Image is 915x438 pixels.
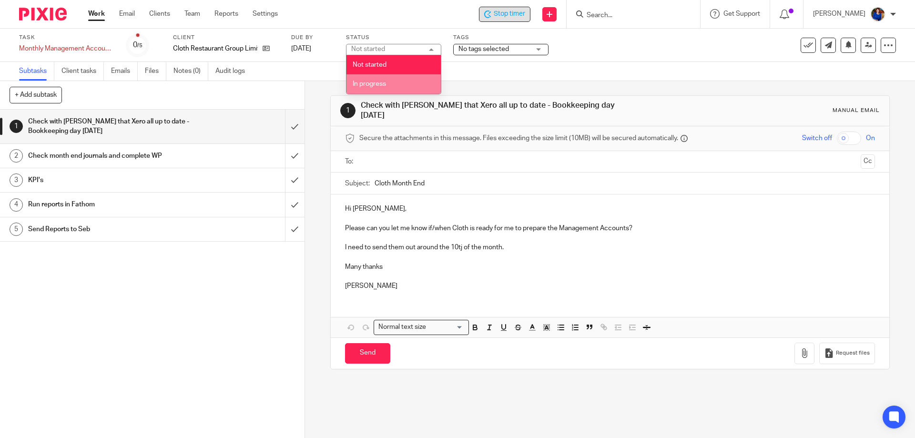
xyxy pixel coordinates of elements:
[345,343,390,364] input: Send
[345,243,874,252] p: I need to send them out around the 10tj of the month.
[88,9,105,19] a: Work
[861,154,875,169] button: Cc
[28,197,193,212] h1: Run reports in Fathom
[374,320,469,335] div: Search for option
[19,8,67,20] img: Pixie
[173,62,208,81] a: Notes (0)
[802,133,832,143] span: Switch off
[253,9,278,19] a: Settings
[586,11,671,20] input: Search
[133,40,142,51] div: 0
[345,157,356,166] label: To:
[19,34,114,41] label: Task
[361,101,630,121] h1: Check with [PERSON_NAME] that Xero all up to date - Bookkeeping day [DATE]
[28,114,193,139] h1: Check with [PERSON_NAME] that Xero all up to date - Bookkeeping day [DATE]
[19,44,114,53] div: Monthly Management Accounts - Cloth
[359,133,678,143] span: Secure the attachments in this message. Files exceeding the size limit (10MB) will be secured aut...
[291,45,311,52] span: [DATE]
[453,34,549,41] label: Tags
[345,179,370,188] label: Subject:
[345,224,874,233] p: Please can you let me know if/when Cloth is ready for me to prepare the Management Accounts?
[345,204,874,214] p: Hi [PERSON_NAME],
[479,7,530,22] div: Cloth Restaurant Group Limited - Monthly Management Accounts - Cloth
[28,149,193,163] h1: Check month end journals and complete WP
[184,9,200,19] a: Team
[10,173,23,187] div: 3
[19,62,54,81] a: Subtasks
[723,10,760,17] span: Get Support
[833,107,880,114] div: Manual email
[429,322,463,332] input: Search for option
[376,322,428,332] span: Normal text size
[870,7,885,22] img: Nicole.jpeg
[819,343,874,364] button: Request files
[340,103,356,118] div: 1
[149,9,170,19] a: Clients
[145,62,166,81] a: Files
[28,173,193,187] h1: KPI's
[10,149,23,163] div: 2
[813,9,865,19] p: [PERSON_NAME]
[866,133,875,143] span: On
[345,281,874,291] p: [PERSON_NAME]
[111,62,138,81] a: Emails
[353,81,386,87] span: In progress
[345,262,874,272] p: Many thanks
[10,87,62,103] button: + Add subtask
[137,43,142,48] small: /5
[458,46,509,52] span: No tags selected
[10,223,23,236] div: 5
[494,9,525,19] span: Stop timer
[291,34,334,41] label: Due by
[346,34,441,41] label: Status
[61,62,104,81] a: Client tasks
[173,44,258,53] p: Cloth Restaurant Group Limited
[119,9,135,19] a: Email
[28,222,193,236] h1: Send Reports to Seb
[10,198,23,212] div: 4
[836,349,870,357] span: Request files
[351,46,385,52] div: Not started
[215,62,252,81] a: Audit logs
[10,120,23,133] div: 1
[173,34,279,41] label: Client
[353,61,386,68] span: Not started
[214,9,238,19] a: Reports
